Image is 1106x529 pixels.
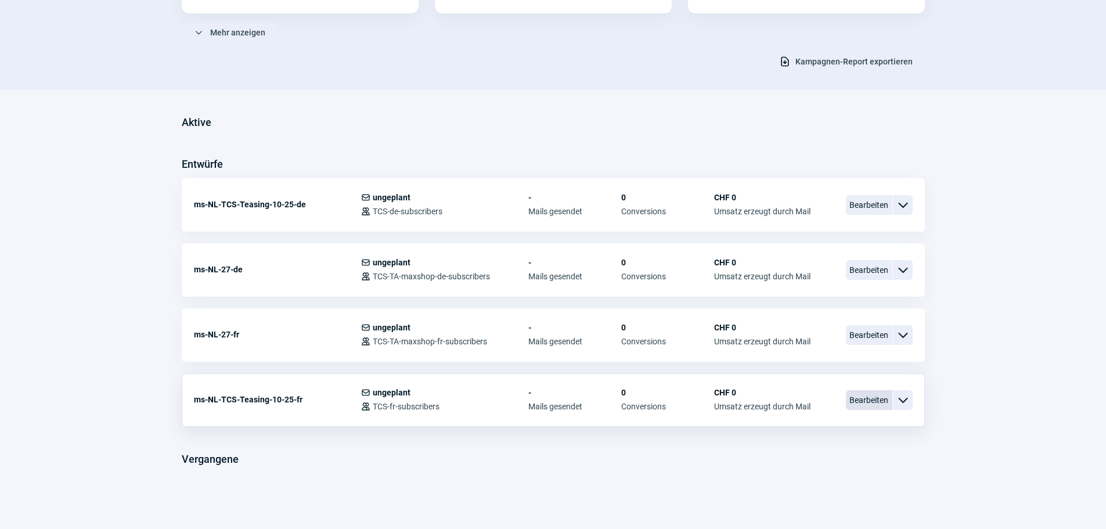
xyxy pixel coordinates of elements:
span: Kampagnen-Report exportieren [795,52,913,71]
span: CHF 0 [714,323,810,332]
div: ms-NL-27-fr [194,323,361,346]
span: - [528,323,621,332]
span: Umsatz erzeugt durch Mail [714,337,810,346]
span: ungeplant [373,323,410,332]
div: ms-NL-27-de [194,258,361,281]
span: - [528,258,621,267]
span: TCS-fr-subscribers [373,402,439,411]
span: 0 [621,323,714,332]
span: Umsatz erzeugt durch Mail [714,272,810,281]
span: Conversions [621,337,714,346]
h3: Aktive [182,113,211,132]
h3: Entwürfe [182,155,223,174]
span: Mehr anzeigen [210,23,265,42]
span: Bearbeiten [846,325,892,345]
div: ms-NL-TCS-Teasing-10-25-fr [194,388,361,411]
span: ungeplant [373,388,410,397]
span: Bearbeiten [846,390,892,410]
button: Mehr anzeigen [182,23,278,42]
span: TCS-TA-maxshop-de-subscribers [373,272,490,281]
div: ms-NL-TCS-Teasing-10-25-de [194,193,361,216]
span: 0 [621,388,714,397]
span: Mails gesendet [528,207,621,216]
span: 0 [621,258,714,267]
span: - [528,193,621,202]
span: Mails gesendet [528,337,621,346]
span: Conversions [621,272,714,281]
span: Mails gesendet [528,402,621,411]
span: TCS-de-subscribers [373,207,442,216]
span: ungeplant [373,258,410,267]
span: Bearbeiten [846,195,892,215]
span: TCS-TA-maxshop-fr-subscribers [373,337,487,346]
span: ungeplant [373,193,410,202]
span: - [528,388,621,397]
span: Bearbeiten [846,260,892,280]
span: Umsatz erzeugt durch Mail [714,207,810,216]
span: Mails gesendet [528,272,621,281]
span: Conversions [621,402,714,411]
span: 0 [621,193,714,202]
h3: Vergangene [182,450,239,469]
button: Kampagnen-Report exportieren [767,52,925,71]
span: Umsatz erzeugt durch Mail [714,402,810,411]
span: CHF 0 [714,193,810,202]
span: CHF 0 [714,388,810,397]
span: CHF 0 [714,258,810,267]
span: Conversions [621,207,714,216]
